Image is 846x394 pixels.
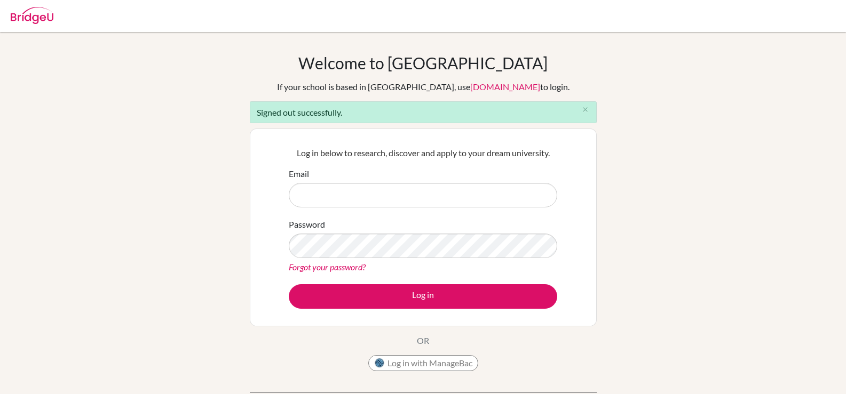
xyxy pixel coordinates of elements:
[250,101,597,123] div: Signed out successfully.
[289,147,557,159] p: Log in below to research, discover and apply to your dream university.
[11,7,53,24] img: Bridge-U
[277,81,570,93] div: If your school is based in [GEOGRAPHIC_DATA], use to login.
[368,355,478,371] button: Log in with ManageBac
[289,167,309,180] label: Email
[298,53,548,73] h1: Welcome to [GEOGRAPHIC_DATA]
[417,334,429,347] p: OR
[575,102,596,118] button: Close
[289,262,366,272] a: Forgot your password?
[289,218,325,231] label: Password
[581,106,589,114] i: close
[289,284,557,309] button: Log in
[470,82,540,92] a: [DOMAIN_NAME]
